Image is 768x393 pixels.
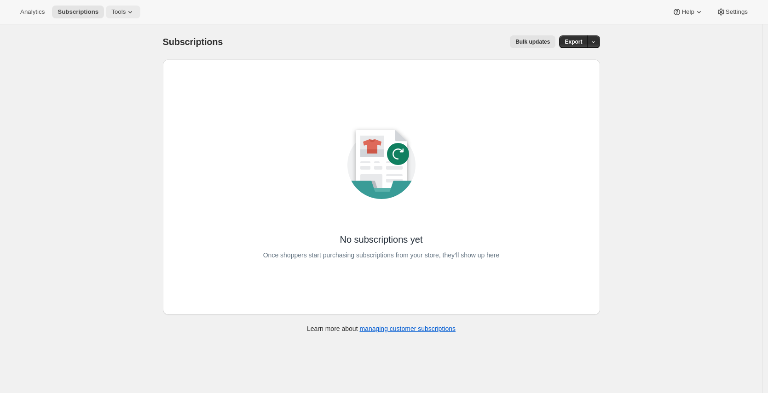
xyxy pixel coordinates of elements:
p: Learn more about [307,324,456,333]
p: No subscriptions yet [340,233,422,246]
button: Settings [711,6,753,18]
span: Analytics [20,8,45,16]
button: Analytics [15,6,50,18]
button: Tools [106,6,140,18]
span: Tools [111,8,126,16]
button: Export [559,35,588,48]
button: Help [667,6,709,18]
span: Subscriptions [58,8,98,16]
p: Once shoppers start purchasing subscriptions from your store, they’ll show up here [263,249,500,262]
span: Export [565,38,582,46]
span: Help [681,8,694,16]
button: Bulk updates [510,35,555,48]
span: Settings [726,8,748,16]
span: Subscriptions [163,37,223,47]
a: managing customer subscriptions [359,325,456,332]
span: Bulk updates [515,38,550,46]
button: Subscriptions [52,6,104,18]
